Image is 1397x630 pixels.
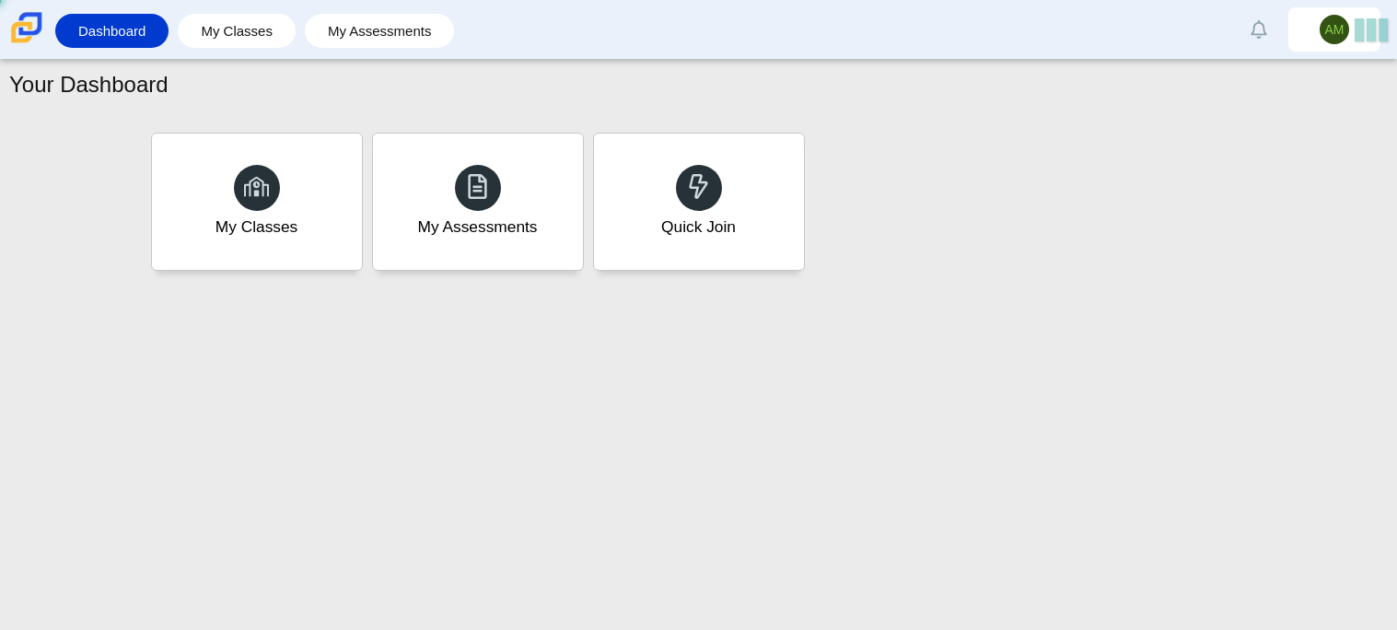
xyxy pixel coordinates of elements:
[661,216,736,239] div: Quick Join
[1325,23,1345,36] span: AM
[418,216,538,239] div: My Assessments
[593,133,805,271] a: Quick Join
[215,216,298,239] div: My Classes
[372,133,584,271] a: My Assessments
[9,69,169,100] h1: Your Dashboard
[7,34,46,50] a: Carmen School of Science & Technology
[1239,9,1279,50] a: Alerts
[7,8,46,47] img: Carmen School of Science & Technology
[1288,7,1380,52] a: AM
[187,14,286,48] a: My Classes
[64,14,159,48] a: Dashboard
[151,133,363,271] a: My Classes
[314,14,446,48] a: My Assessments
